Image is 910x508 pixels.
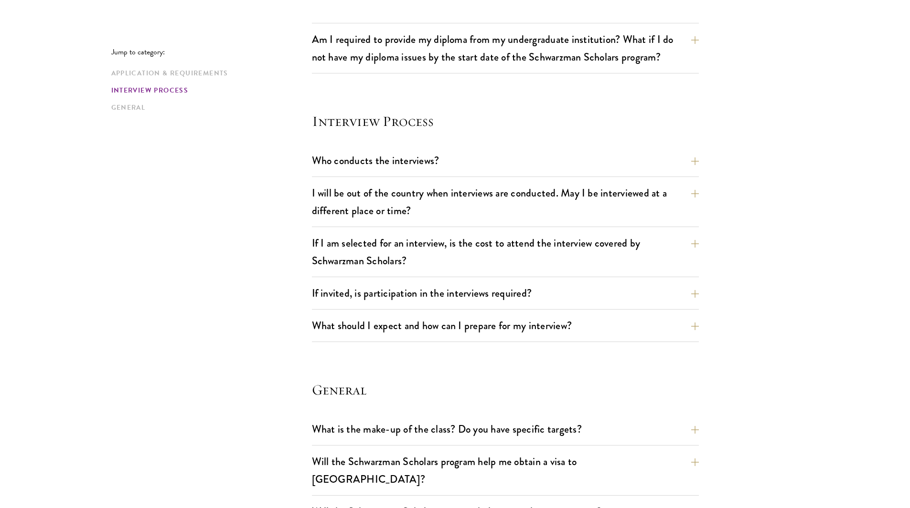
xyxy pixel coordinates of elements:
[312,182,699,221] button: I will be out of the country when interviews are conducted. May I be interviewed at a different p...
[312,29,699,68] button: Am I required to provide my diploma from my undergraduate institution? What if I do not have my d...
[111,68,306,78] a: Application & Requirements
[312,112,699,131] h4: Interview Process
[111,48,312,56] p: Jump to category:
[312,451,699,490] button: Will the Schwarzman Scholars program help me obtain a visa to [GEOGRAPHIC_DATA]?
[312,150,699,171] button: Who conducts the interviews?
[111,103,306,113] a: General
[312,282,699,304] button: If invited, is participation in the interviews required?
[312,418,699,440] button: What is the make-up of the class? Do you have specific targets?
[312,232,699,271] button: If I am selected for an interview, is the cost to attend the interview covered by Schwarzman Scho...
[312,315,699,336] button: What should I expect and how can I prepare for my interview?
[312,380,699,399] h4: General
[111,85,306,95] a: Interview Process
